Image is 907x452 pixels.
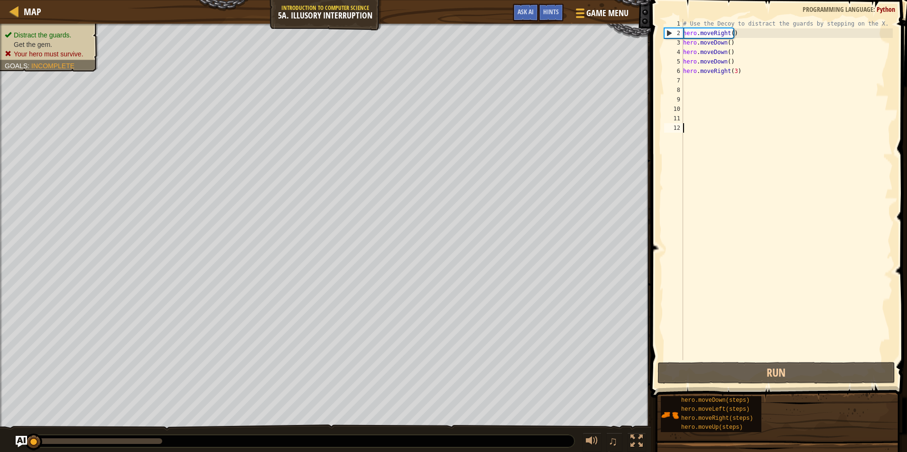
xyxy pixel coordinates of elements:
[664,47,683,57] div: 4
[664,66,683,76] div: 6
[664,76,683,85] div: 7
[31,62,74,70] span: Incomplete
[681,406,750,413] span: hero.moveLeft(steps)
[664,57,683,66] div: 5
[664,104,683,114] div: 10
[681,415,753,422] span: hero.moveRight(steps)
[5,49,91,59] li: Your hero must survive.
[518,7,534,16] span: Ask AI
[568,4,634,26] button: Game Menu
[681,424,743,431] span: hero.moveUp(steps)
[873,5,877,14] span: :
[513,4,538,21] button: Ask AI
[661,406,679,424] img: portrait.png
[664,19,683,28] div: 1
[14,50,83,58] span: Your hero must survive.
[583,433,602,452] button: Adjust volume
[606,433,622,452] button: ♫
[877,5,895,14] span: Python
[24,5,41,18] span: Map
[664,123,683,133] div: 12
[16,436,27,447] button: Ask AI
[543,7,559,16] span: Hints
[14,31,71,39] span: Distract the guards.
[665,28,683,38] div: 2
[586,7,629,19] span: Game Menu
[5,62,28,70] span: Goals
[5,30,91,40] li: Distract the guards.
[14,41,52,48] span: Get the gem.
[627,433,646,452] button: Toggle fullscreen
[803,5,873,14] span: Programming language
[681,397,750,404] span: hero.moveDown(steps)
[19,5,41,18] a: Map
[664,95,683,104] div: 9
[5,40,91,49] li: Get the gem.
[608,434,618,448] span: ♫
[664,85,683,95] div: 8
[657,362,895,384] button: Run
[664,114,683,123] div: 11
[664,38,683,47] div: 3
[28,62,31,70] span: :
